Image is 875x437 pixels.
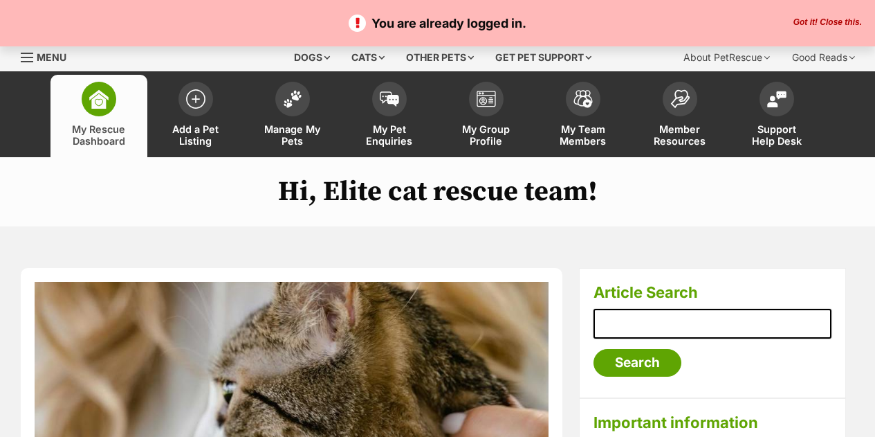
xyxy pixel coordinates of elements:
img: dashboard-icon-eb2f2d2d3e046f16d808141f083e7271f6b2e854fb5c12c21221c1fb7104beca.svg [89,89,109,109]
h3: Article Search [593,283,831,302]
img: member-resources-icon-8e73f808a243e03378d46382f2149f9095a855e16c252ad45f914b54edf8863c.svg [670,89,690,108]
a: My Group Profile [438,75,535,157]
img: add-pet-listing-icon-0afa8454b4691262ce3f59096e99ab1cd57d4a30225e0717b998d2c9b9846f56.svg [186,89,205,109]
span: Menu [37,51,66,63]
h3: Important information [593,413,831,432]
span: My Group Profile [455,123,517,147]
a: Manage My Pets [244,75,341,157]
div: Dogs [284,44,340,71]
input: Search [593,349,681,377]
a: Support Help Desk [728,75,825,157]
span: My Rescue Dashboard [68,123,130,147]
img: group-profile-icon-3fa3cf56718a62981997c0bc7e787c4b2cf8bcc04b72c1350f741eb67cf2f40e.svg [477,91,496,107]
span: My Pet Enquiries [358,123,421,147]
div: Get pet support [486,44,601,71]
span: Add a Pet Listing [165,123,227,147]
span: Manage My Pets [261,123,324,147]
div: About PetRescue [674,44,780,71]
img: team-members-icon-5396bd8760b3fe7c0b43da4ab00e1e3bb1a5d9ba89233759b79545d2d3fc5d0d.svg [573,90,593,108]
a: My Pet Enquiries [341,75,438,157]
img: help-desk-icon-fdf02630f3aa405de69fd3d07c3f3aa587a6932b1a1747fa1d2bba05be0121f9.svg [767,91,786,107]
img: pet-enquiries-icon-7e3ad2cf08bfb03b45e93fb7055b45f3efa6380592205ae92323e6603595dc1f.svg [380,91,399,107]
a: Add a Pet Listing [147,75,244,157]
a: Menu [21,44,76,69]
div: Cats [342,44,394,71]
img: manage-my-pets-icon-02211641906a0b7f246fdf0571729dbe1e7629f14944591b6c1af311fb30b64b.svg [283,90,302,108]
div: Other pets [396,44,483,71]
a: My Rescue Dashboard [50,75,147,157]
span: My Team Members [552,123,614,147]
span: Support Help Desk [746,123,808,147]
a: My Team Members [535,75,632,157]
div: Good Reads [782,44,865,71]
a: Member Resources [632,75,728,157]
span: Member Resources [649,123,711,147]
